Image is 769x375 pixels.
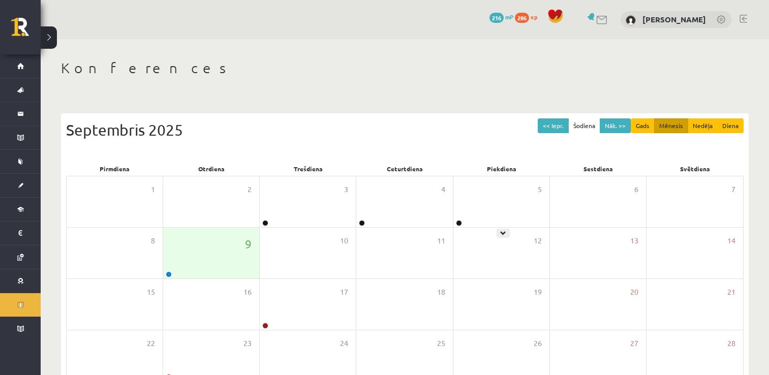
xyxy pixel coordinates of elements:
[248,184,252,195] span: 2
[531,13,537,21] span: xp
[515,13,542,21] a: 286 xp
[243,287,252,298] span: 16
[489,13,504,23] span: 216
[441,184,445,195] span: 4
[634,184,638,195] span: 6
[66,118,744,141] div: Septembris 2025
[66,162,163,176] div: Pirmdiena
[515,13,529,23] span: 286
[630,235,638,246] span: 13
[642,14,706,24] a: [PERSON_NAME]
[630,338,638,349] span: 27
[534,235,542,246] span: 12
[437,235,445,246] span: 11
[727,235,735,246] span: 14
[437,287,445,298] span: 18
[147,287,155,298] span: 15
[260,162,356,176] div: Trešdiena
[340,287,348,298] span: 17
[568,118,600,133] button: Šodiena
[688,118,718,133] button: Nedēļa
[11,18,41,43] a: Rīgas 1. Tālmācības vidusskola
[340,235,348,246] span: 10
[505,13,513,21] span: mP
[534,287,542,298] span: 19
[489,13,513,21] a: 216 mP
[356,162,453,176] div: Ceturtdiena
[61,59,749,77] h1: Konferences
[151,235,155,246] span: 8
[243,338,252,349] span: 23
[717,118,744,133] button: Diena
[151,184,155,195] span: 1
[654,118,688,133] button: Mēnesis
[727,287,735,298] span: 21
[631,118,655,133] button: Gads
[647,162,744,176] div: Svētdiena
[147,338,155,349] span: 22
[600,118,631,133] button: Nāk. >>
[340,338,348,349] span: 24
[727,338,735,349] span: 28
[630,287,638,298] span: 20
[538,184,542,195] span: 5
[550,162,647,176] div: Sestdiena
[245,235,252,253] span: 9
[453,162,550,176] div: Piekdiena
[538,118,569,133] button: << Iepr.
[163,162,259,176] div: Otrdiena
[534,338,542,349] span: 26
[731,184,735,195] span: 7
[626,15,636,25] img: Melānija Nemane
[344,184,348,195] span: 3
[437,338,445,349] span: 25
